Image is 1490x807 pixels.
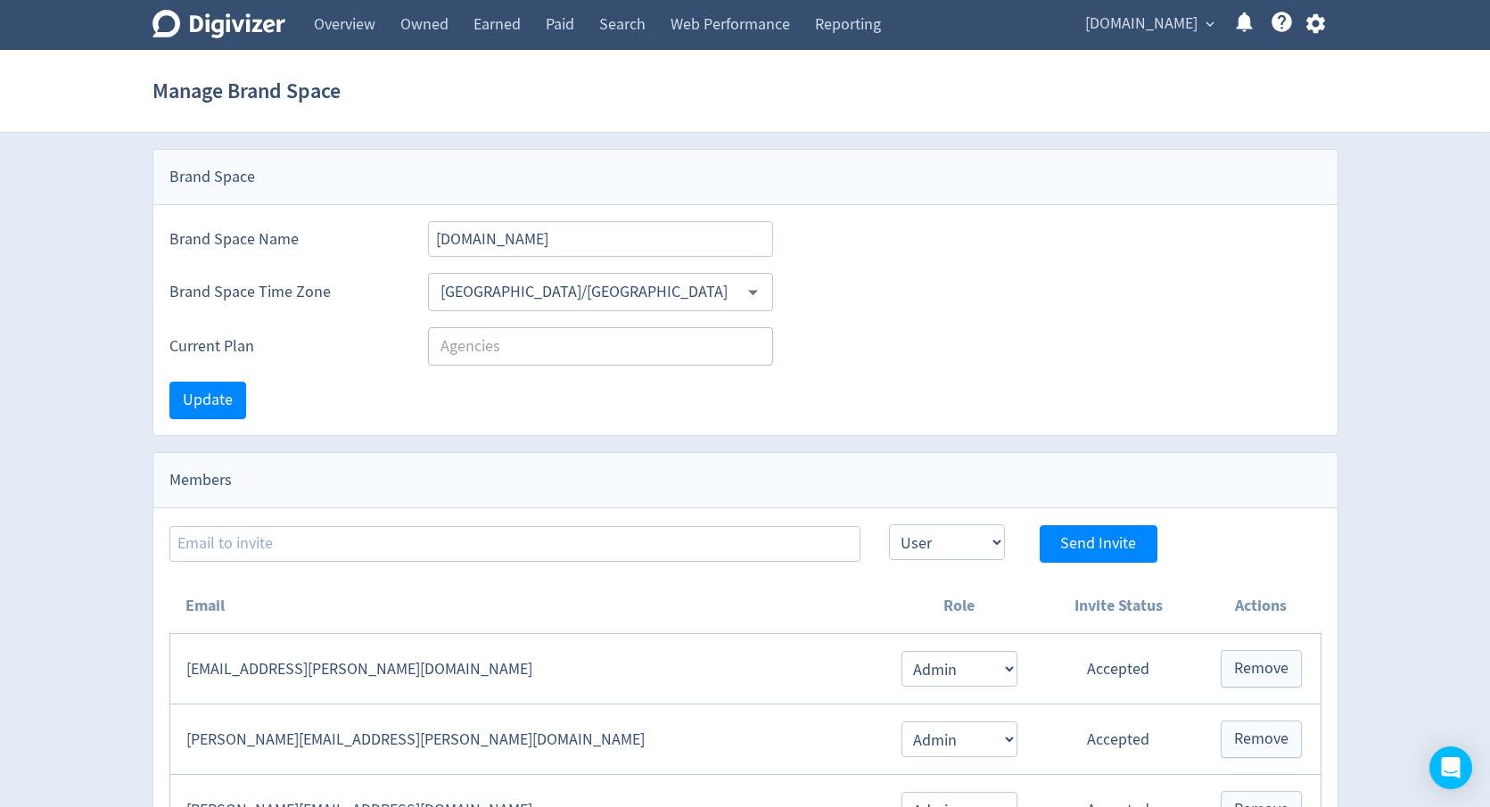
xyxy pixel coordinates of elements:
[153,150,1338,205] div: Brand Space
[1079,10,1219,38] button: [DOMAIN_NAME]
[169,382,246,419] button: Update
[433,278,739,306] input: Select Timezone
[1040,525,1157,563] button: Send Invite
[428,221,774,257] input: Brand Space
[883,579,1034,634] th: Role
[1221,721,1302,758] button: Remove
[1234,661,1288,677] span: Remove
[1035,704,1202,775] td: Accepted
[1202,579,1321,634] th: Actions
[169,526,860,562] input: Email to invite
[1035,579,1202,634] th: Invite Status
[1202,16,1218,32] span: expand_more
[1234,731,1288,747] span: Remove
[169,704,883,775] td: [PERSON_NAME][EMAIL_ADDRESS][PERSON_NAME][DOMAIN_NAME]
[169,281,399,303] label: Brand Space Time Zone
[739,278,767,306] button: Open
[1221,650,1302,688] button: Remove
[169,579,883,634] th: Email
[169,335,399,358] label: Current Plan
[169,634,883,704] td: [EMAIL_ADDRESS][PERSON_NAME][DOMAIN_NAME]
[152,62,341,119] h1: Manage Brand Space
[1035,634,1202,704] td: Accepted
[153,453,1338,508] div: Members
[1085,10,1198,38] span: [DOMAIN_NAME]
[183,392,233,408] span: Update
[1060,536,1136,552] span: Send Invite
[1429,746,1472,789] div: Open Intercom Messenger
[169,228,399,251] label: Brand Space Name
